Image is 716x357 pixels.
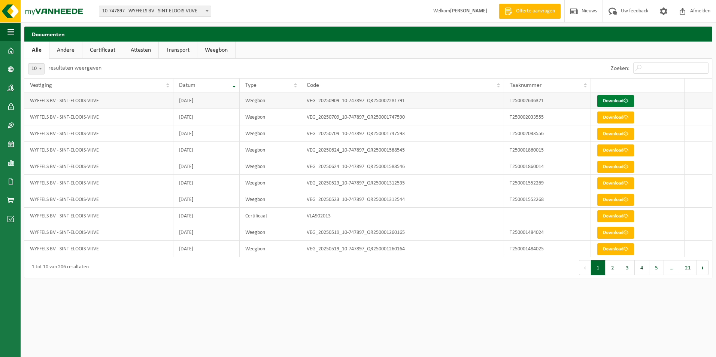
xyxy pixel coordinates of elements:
button: 1 [591,260,606,275]
td: Weegbon [240,175,301,191]
td: [DATE] [173,125,240,142]
td: Weegbon [240,109,301,125]
td: [DATE] [173,109,240,125]
td: Weegbon [240,158,301,175]
td: VEG_20250519_10-747897_QR250001260165 [301,224,504,241]
td: T250001860014 [504,158,591,175]
td: VEG_20250909_10-747897_QR250002281791 [301,92,504,109]
span: Type [245,82,257,88]
button: 5 [649,260,664,275]
button: 2 [606,260,620,275]
td: WYFFELS BV - SINT-ELOOIS-VIJVE [24,158,173,175]
td: Weegbon [240,191,301,208]
td: [DATE] [173,158,240,175]
a: Download [597,210,634,222]
td: T250002033556 [504,125,591,142]
td: T250001484024 [504,224,591,241]
td: [DATE] [173,92,240,109]
td: [DATE] [173,191,240,208]
td: Weegbon [240,241,301,257]
td: WYFFELS BV - SINT-ELOOIS-VIJVE [24,191,173,208]
div: 1 tot 10 van 206 resultaten [28,261,89,274]
td: VEG_20250624_10-747897_QR250001588546 [301,158,504,175]
td: VEG_20250709_10-747897_QR250001747593 [301,125,504,142]
h2: Documenten [24,27,712,41]
a: Download [597,112,634,123]
a: Certificaat [82,42,123,59]
label: Zoeken: [611,65,629,71]
button: Previous [579,260,591,275]
a: Download [597,243,634,255]
span: Vestiging [30,82,52,88]
a: Download [597,128,634,140]
button: Next [697,260,709,275]
button: 3 [620,260,635,275]
span: Datum [179,82,195,88]
span: 10-747897 - WYFFELS BV - SINT-ELOOIS-VIJVE [99,6,211,16]
td: Weegbon [240,92,301,109]
td: VEG_20250709_10-747897_QR250001747590 [301,109,504,125]
a: Offerte aanvragen [499,4,561,19]
td: WYFFELS BV - SINT-ELOOIS-VIJVE [24,241,173,257]
td: WYFFELS BV - SINT-ELOOIS-VIJVE [24,175,173,191]
a: Download [597,194,634,206]
a: Andere [49,42,82,59]
td: T250001860015 [504,142,591,158]
td: T250001484025 [504,241,591,257]
strong: [PERSON_NAME] [450,8,488,14]
a: Download [597,161,634,173]
td: VEG_20250519_10-747897_QR250001260164 [301,241,504,257]
td: WYFFELS BV - SINT-ELOOIS-VIJVE [24,224,173,241]
a: Alle [24,42,49,59]
td: VEG_20250624_10-747897_QR250001588545 [301,142,504,158]
td: [DATE] [173,208,240,224]
td: WYFFELS BV - SINT-ELOOIS-VIJVE [24,142,173,158]
td: [DATE] [173,142,240,158]
td: VEG_20250523_10-747897_QR250001312544 [301,191,504,208]
span: Code [307,82,319,88]
td: Weegbon [240,142,301,158]
td: T250002646321 [504,92,591,109]
a: Download [597,227,634,239]
span: Offerte aanvragen [514,7,557,15]
td: WYFFELS BV - SINT-ELOOIS-VIJVE [24,125,173,142]
a: Download [597,177,634,189]
td: VEG_20250523_10-747897_QR250001312535 [301,175,504,191]
button: 21 [679,260,697,275]
td: WYFFELS BV - SINT-ELOOIS-VIJVE [24,109,173,125]
td: WYFFELS BV - SINT-ELOOIS-VIJVE [24,208,173,224]
span: 10-747897 - WYFFELS BV - SINT-ELOOIS-VIJVE [99,6,211,17]
td: Certificaat [240,208,301,224]
a: Download [597,95,634,107]
span: 10 [28,63,45,74]
a: Attesten [123,42,158,59]
td: [DATE] [173,241,240,257]
span: 10 [28,64,44,74]
label: resultaten weergeven [48,65,101,71]
span: Taaknummer [510,82,542,88]
a: Weegbon [197,42,235,59]
span: … [664,260,679,275]
td: T250001552269 [504,175,591,191]
a: Download [597,144,634,156]
td: [DATE] [173,175,240,191]
td: Weegbon [240,125,301,142]
td: WYFFELS BV - SINT-ELOOIS-VIJVE [24,92,173,109]
td: [DATE] [173,224,240,241]
td: Weegbon [240,224,301,241]
td: VLA902013 [301,208,504,224]
td: T250001552268 [504,191,591,208]
a: Transport [159,42,197,59]
td: T250002033555 [504,109,591,125]
button: 4 [635,260,649,275]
